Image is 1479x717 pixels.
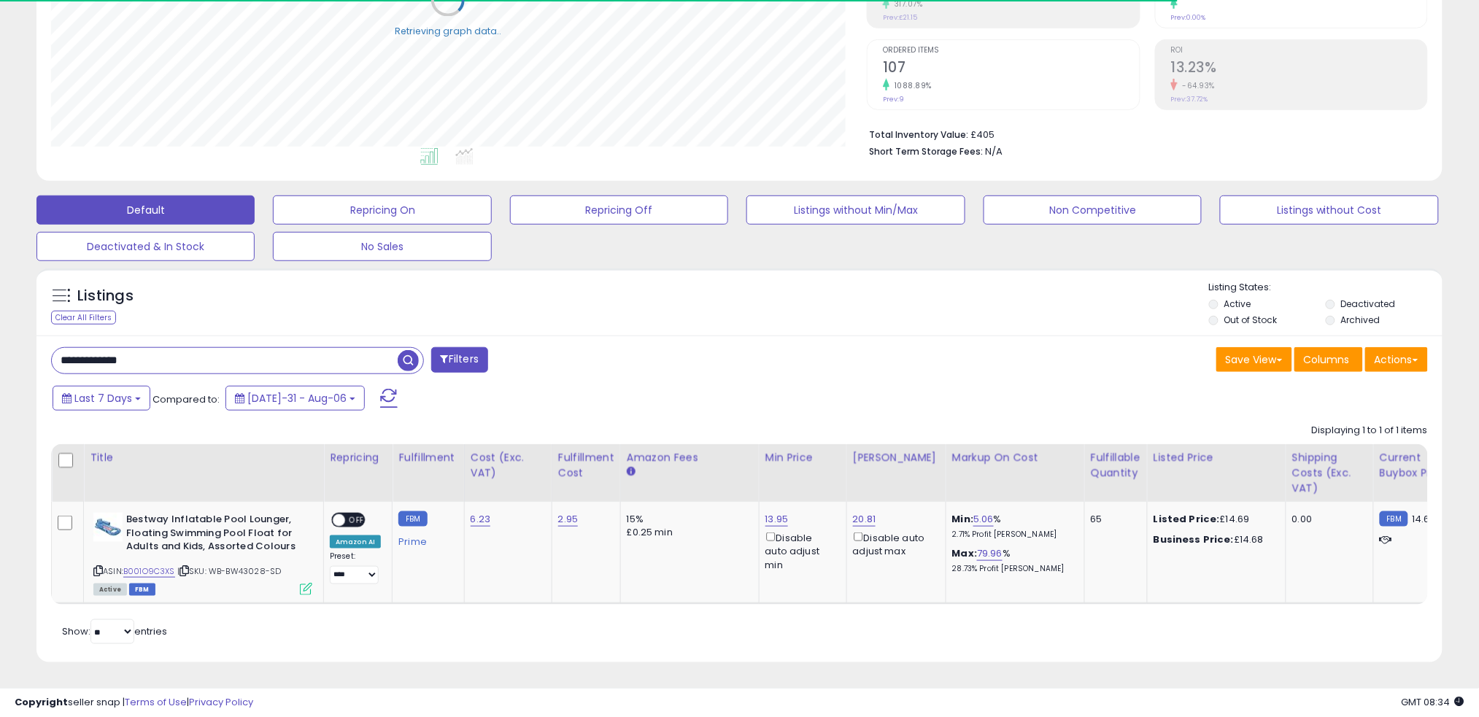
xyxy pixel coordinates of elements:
a: Terms of Use [125,695,187,709]
small: Prev: £21.15 [883,13,917,22]
b: Listed Price: [1154,512,1220,526]
b: Bestway Inflatable Pool Lounger, Floating Swimming Pool Float for Adults and Kids, Assorted Colours [126,513,304,557]
p: Listing States: [1209,281,1443,295]
span: OFF [345,514,368,527]
button: Repricing Off [510,195,728,225]
small: Prev: 0.00% [1171,13,1206,22]
div: Cost (Exc. VAT) [471,450,546,481]
span: Compared to: [152,392,220,406]
button: Filters [431,347,488,373]
div: Listed Price [1154,450,1280,465]
div: ASIN: [93,513,312,594]
strong: Copyright [15,695,68,709]
div: Title [90,450,317,465]
a: 20.81 [853,512,876,527]
div: Fulfillment Cost [558,450,614,481]
div: Retrieving graph data.. [395,25,501,38]
button: Listings without Min/Max [746,195,965,225]
label: Out of Stock [1224,314,1278,326]
label: Archived [1340,314,1380,326]
th: The percentage added to the cost of goods (COGS) that forms the calculator for Min & Max prices. [946,444,1084,502]
div: % [952,513,1073,540]
b: Min: [952,512,974,526]
small: FBM [398,511,427,527]
small: Prev: 9 [883,95,904,104]
div: Amazon AI [330,535,381,549]
button: Actions [1365,347,1428,372]
div: 65 [1091,513,1136,526]
b: Business Price: [1154,532,1234,546]
button: No Sales [273,232,491,261]
img: 31UoHNd8AhL._SL40_.jpg [93,513,123,542]
span: [DATE]-31 - Aug-06 [247,391,347,406]
span: Columns [1304,352,1350,367]
div: Preset: [330,551,381,584]
span: N/A [985,144,1003,158]
small: -64.93% [1178,80,1216,91]
div: seller snap | | [15,696,253,710]
span: | SKU: WB-BW43028-SD [177,565,281,577]
div: Displaying 1 to 1 of 1 items [1312,424,1428,438]
a: 2.95 [558,512,579,527]
b: Short Term Storage Fees: [869,145,983,158]
button: Non Competitive [984,195,1202,225]
span: 14.69 [1412,512,1436,526]
b: Max: [952,546,978,560]
div: Min Price [765,450,841,465]
span: Last 7 Days [74,391,132,406]
h2: 13.23% [1171,59,1427,79]
small: Amazon Fees. [627,465,636,478]
div: [PERSON_NAME] [853,450,940,465]
div: Clear All Filters [51,311,116,325]
div: % [952,547,1073,574]
a: 5.06 [973,512,994,527]
li: £405 [869,125,1417,142]
div: Disable auto adjust max [853,530,935,558]
div: Fulfillable Quantity [1091,450,1141,481]
div: Markup on Cost [952,450,1078,465]
a: 6.23 [471,512,491,527]
div: Repricing [330,450,386,465]
label: Active [1224,298,1251,310]
b: Total Inventory Value: [869,128,968,141]
span: 2025-08-14 08:34 GMT [1402,695,1464,709]
button: Default [36,195,255,225]
div: Current Buybox Price [1380,450,1455,481]
a: 79.96 [977,546,1003,561]
div: Amazon Fees [627,450,753,465]
button: [DATE]-31 - Aug-06 [225,386,365,411]
button: Repricing On [273,195,491,225]
span: Ordered Items [883,47,1139,55]
p: 2.71% Profit [PERSON_NAME] [952,530,1073,540]
div: Shipping Costs (Exc. VAT) [1292,450,1367,496]
button: Save View [1216,347,1292,372]
div: Disable auto adjust min [765,530,835,572]
button: Last 7 Days [53,386,150,411]
span: FBM [129,584,155,596]
div: 0.00 [1292,513,1362,526]
a: 13.95 [765,512,789,527]
button: Listings without Cost [1220,195,1438,225]
span: All listings currently available for purchase on Amazon [93,584,127,596]
label: Deactivated [1340,298,1395,310]
p: 28.73% Profit [PERSON_NAME] [952,564,1073,574]
a: B001O9C3XS [123,565,175,578]
small: 1088.89% [889,80,932,91]
div: £14.68 [1154,533,1275,546]
span: Show: entries [62,624,167,638]
h2: 107 [883,59,1139,79]
div: £0.25 min [627,526,748,539]
div: £14.69 [1154,513,1275,526]
h5: Listings [77,286,134,306]
span: ROI [1171,47,1427,55]
div: 15% [627,513,748,526]
small: Prev: 37.72% [1171,95,1208,104]
button: Columns [1294,347,1363,372]
button: Deactivated & In Stock [36,232,255,261]
a: Privacy Policy [189,695,253,709]
div: Prime [398,530,452,548]
div: Fulfillment [398,450,457,465]
small: FBM [1380,511,1408,527]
